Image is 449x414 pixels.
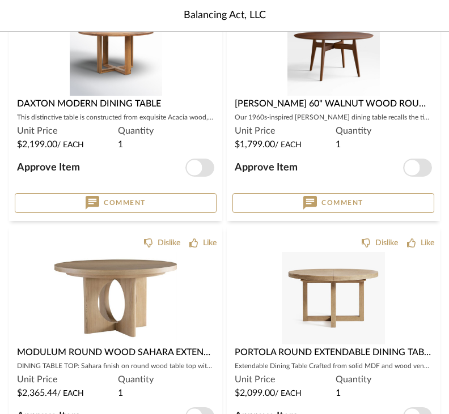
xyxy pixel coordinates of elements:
div: Extendable Dining Table Crafted from solid MDF and wood veneers with a Seadrift finish. Our exclu... [235,359,432,373]
span: Quantity [118,124,154,138]
span: Unit Price [235,124,275,138]
span: 1 [118,386,123,400]
span: Quantity [336,373,371,386]
span: Quantity [118,373,154,386]
span: $2,199.00 [17,140,57,149]
div: Like [203,237,217,249]
span: / Each [275,390,302,398]
div: Dislike [158,237,180,249]
button: Comment [15,193,217,213]
span: Unit Price [17,124,57,138]
span: Unit Price [235,373,275,386]
img: Modulum Round Wood Sahara Extension Table [54,252,177,344]
span: / Each [57,141,84,149]
span: $2,099.00 [235,389,275,398]
span: Quantity [336,124,371,138]
span: Comment [321,198,363,207]
span: Approve Item [17,163,80,173]
span: $2,365.44 [17,389,57,398]
span: / Each [275,141,302,149]
img: Portola Round Extendable Dining Table (54"- 74") [282,252,384,344]
span: $1,799.00 [235,140,275,149]
span: 1 [336,138,341,151]
img: Tate 60" Walnut Wood Round Dining Table [287,3,380,96]
span: / Each [57,390,84,398]
span: Approve Item [235,163,298,173]
span: Daxton Modern Dining Table [17,99,161,108]
span: 1 [118,138,123,151]
span: 1 [336,386,341,400]
span: Unit Price [17,373,57,386]
button: Comment [232,193,434,213]
div: This distinctive table is constructed from exquisite Acacia wood, sourced from [GEOGRAPHIC_DATA].... [17,110,214,124]
div: Our 1960s-inspired [PERSON_NAME] dining table recalls the timelessness of mid-century design with... [235,110,432,124]
img: Daxton Modern Dining Table [70,3,162,96]
div: Dislike [375,237,398,249]
div: Like [421,237,434,249]
span: Comment [104,198,146,207]
span: Modulum Round Wood Sahara Extension Table [17,348,254,357]
span: Balancing Act, LLC [184,8,266,23]
div: DINING TABLE TOP: Sahara finish on round wood table top with one 20'' leaf. DINING TABLE BASE: Sa... [17,359,214,373]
